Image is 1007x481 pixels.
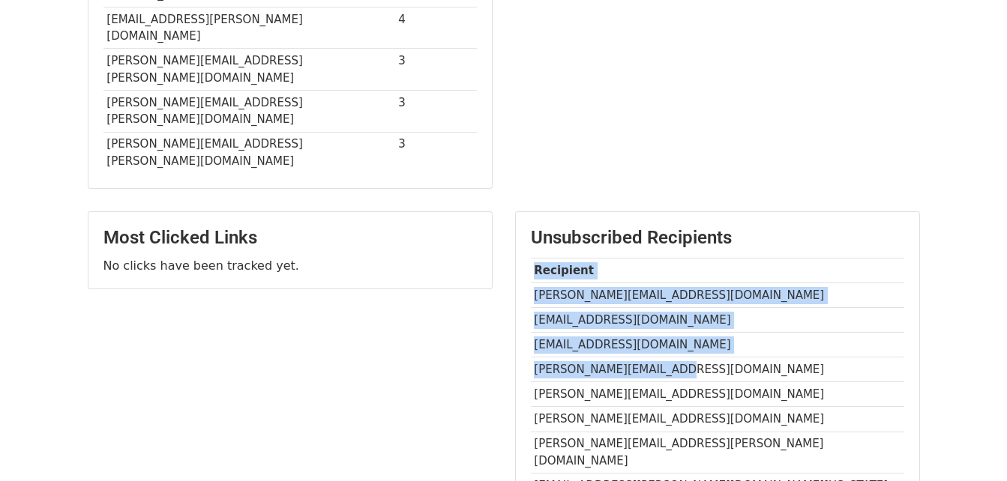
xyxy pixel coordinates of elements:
[395,132,477,173] td: 3
[531,432,904,474] td: [PERSON_NAME][EMAIL_ADDRESS][PERSON_NAME][DOMAIN_NAME]
[103,227,477,249] h3: Most Clicked Links
[103,90,395,132] td: [PERSON_NAME][EMAIL_ADDRESS][PERSON_NAME][DOMAIN_NAME]
[395,49,477,91] td: 3
[531,382,904,407] td: [PERSON_NAME][EMAIL_ADDRESS][DOMAIN_NAME]
[531,333,904,357] td: [EMAIL_ADDRESS][DOMAIN_NAME]
[103,132,395,173] td: [PERSON_NAME][EMAIL_ADDRESS][PERSON_NAME][DOMAIN_NAME]
[531,357,904,382] td: [PERSON_NAME][EMAIL_ADDRESS][DOMAIN_NAME]
[531,282,904,307] td: [PERSON_NAME][EMAIL_ADDRESS][DOMAIN_NAME]
[531,258,904,282] th: Recipient
[395,7,477,49] td: 4
[103,49,395,91] td: [PERSON_NAME][EMAIL_ADDRESS][PERSON_NAME][DOMAIN_NAME]
[103,258,477,273] p: No clicks have been tracked yet.
[932,409,1007,481] iframe: Chat Widget
[531,407,904,432] td: [PERSON_NAME][EMAIL_ADDRESS][DOMAIN_NAME]
[103,7,395,49] td: [EMAIL_ADDRESS][PERSON_NAME][DOMAIN_NAME]
[395,90,477,132] td: 3
[531,227,904,249] h3: Unsubscribed Recipients
[531,308,904,333] td: [EMAIL_ADDRESS][DOMAIN_NAME]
